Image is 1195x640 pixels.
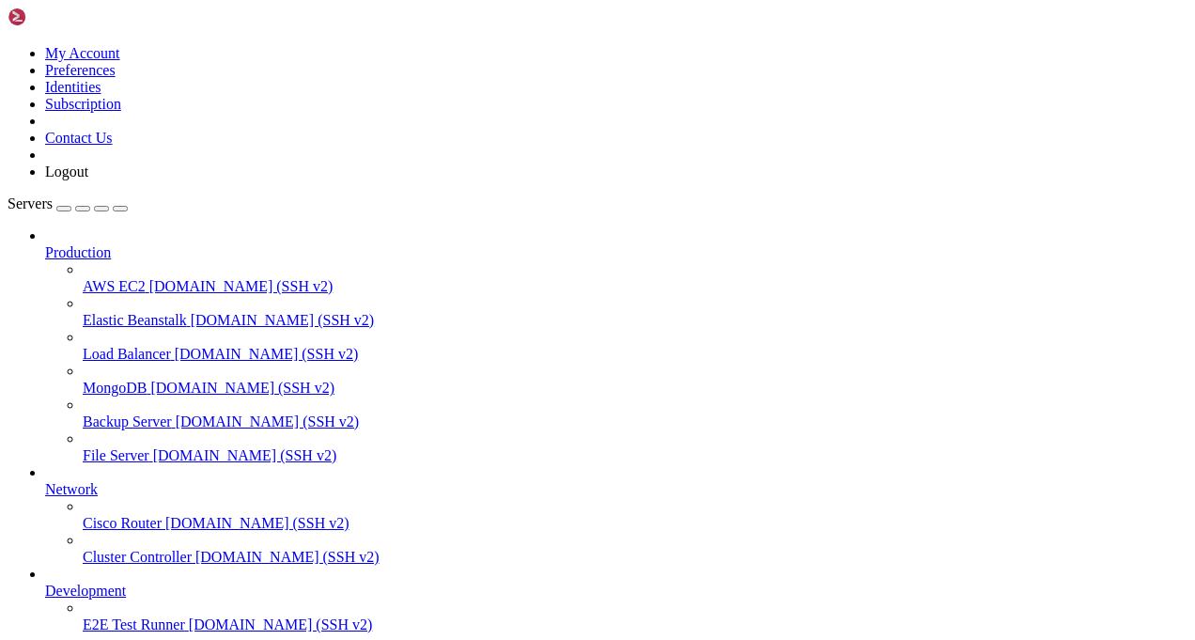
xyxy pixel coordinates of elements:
[83,312,1187,329] a: Elastic Beanstalk [DOMAIN_NAME] (SSH v2)
[83,600,1187,633] li: E2E Test Runner [DOMAIN_NAME] (SSH v2)
[83,278,1187,295] a: AWS EC2 [DOMAIN_NAME] (SSH v2)
[45,583,1187,600] a: Development
[83,515,1187,532] a: Cisco Router [DOMAIN_NAME] (SSH v2)
[149,278,334,294] span: [DOMAIN_NAME] (SSH v2)
[45,164,88,180] a: Logout
[8,195,128,211] a: Servers
[83,346,1187,363] a: Load Balancer [DOMAIN_NAME] (SSH v2)
[45,45,120,61] a: My Account
[45,79,101,95] a: Identities
[83,295,1187,329] li: Elastic Beanstalk [DOMAIN_NAME] (SSH v2)
[195,549,380,565] span: [DOMAIN_NAME] (SSH v2)
[83,414,172,429] span: Backup Server
[153,447,337,463] span: [DOMAIN_NAME] (SSH v2)
[83,617,1187,633] a: E2E Test Runner [DOMAIN_NAME] (SSH v2)
[8,195,53,211] span: Servers
[150,380,334,396] span: [DOMAIN_NAME] (SSH v2)
[83,447,149,463] span: File Server
[83,380,147,396] span: MongoDB
[189,617,373,632] span: [DOMAIN_NAME] (SSH v2)
[191,312,375,328] span: [DOMAIN_NAME] (SSH v2)
[83,397,1187,430] li: Backup Server [DOMAIN_NAME] (SSH v2)
[83,532,1187,566] li: Cluster Controller [DOMAIN_NAME] (SSH v2)
[45,130,113,146] a: Contact Us
[83,498,1187,532] li: Cisco Router [DOMAIN_NAME] (SSH v2)
[83,414,1187,430] a: Backup Server [DOMAIN_NAME] (SSH v2)
[175,346,359,362] span: [DOMAIN_NAME] (SSH v2)
[83,329,1187,363] li: Load Balancer [DOMAIN_NAME] (SSH v2)
[45,566,1187,633] li: Development
[45,244,111,260] span: Production
[83,346,171,362] span: Load Balancer
[83,447,1187,464] a: File Server [DOMAIN_NAME] (SSH v2)
[83,617,185,632] span: E2E Test Runner
[45,583,126,599] span: Development
[45,481,1187,498] a: Network
[83,380,1187,397] a: MongoDB [DOMAIN_NAME] (SSH v2)
[45,481,98,497] span: Network
[83,549,192,565] span: Cluster Controller
[83,515,162,531] span: Cisco Router
[176,414,360,429] span: [DOMAIN_NAME] (SSH v2)
[45,464,1187,566] li: Network
[165,515,349,531] span: [DOMAIN_NAME] (SSH v2)
[45,96,121,112] a: Subscription
[83,549,1187,566] a: Cluster Controller [DOMAIN_NAME] (SSH v2)
[45,227,1187,464] li: Production
[83,430,1187,464] li: File Server [DOMAIN_NAME] (SSH v2)
[83,312,187,328] span: Elastic Beanstalk
[83,278,146,294] span: AWS EC2
[83,261,1187,295] li: AWS EC2 [DOMAIN_NAME] (SSH v2)
[45,244,1187,261] a: Production
[83,363,1187,397] li: MongoDB [DOMAIN_NAME] (SSH v2)
[45,62,116,78] a: Preferences
[8,8,116,26] img: Shellngn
